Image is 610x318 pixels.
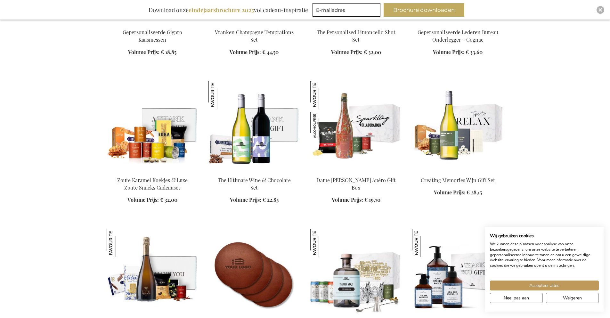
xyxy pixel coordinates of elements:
button: Pas cookie voorkeuren aan [490,293,543,303]
button: Accepteer alle cookies [490,281,599,290]
a: Personalised Leather Desk Pad - Cognac [412,21,504,27]
img: The Office Party Box [107,229,134,257]
img: Dame Jeanne Biermocktail Apéro Gift Box [310,81,338,109]
a: Dame Jeanne Biermocktail Apéro Gift Box Dame Jeanne Biermocktail Apéro Gift Box Dame Jeanne Bierm... [310,168,402,175]
a: Creating Memories Wijn Gift Set [421,177,495,183]
img: Salted Caramel Biscuits & Luxury Salty Snacks Gift Set [107,81,198,171]
span: Accepteer alles [529,282,559,289]
img: The Ultimate Wine & Chocolate Set [208,81,300,171]
div: Close [597,6,604,14]
a: Volume Prijs: € 28,15 [434,189,482,196]
span: Weigeren [563,295,582,301]
img: The Ultimate Wine & Chocolate Set [208,81,236,109]
h2: Wij gebruiken cookies [490,233,599,239]
img: Gepersonaliseerde Gin Tonic Prestige Set [310,229,338,257]
span: Volume Prijs: [128,49,159,55]
span: € 44,50 [262,49,279,55]
a: Volume Prijs: € 22,85 [230,196,279,204]
span: Volume Prijs: [230,196,261,203]
a: Salted Caramel Biscuits & Luxury Salty Snacks Gift Set [107,168,198,175]
input: E-mailadres [313,3,380,17]
a: Gepersonaliseerde Gigaro Kaasmessen [123,29,182,43]
span: € 33,60 [466,49,483,55]
a: Volume Prijs: € 18,85 [128,49,176,56]
a: Vranken Champagne Temptations Set [208,21,300,27]
img: Dame Jeanne Biermocktail Apéro Gift Box [310,81,402,171]
img: The Gift Label Hand & Keuken Set [412,229,440,257]
b: eindejaarsbrochure 2025 [189,6,254,14]
span: Volume Prijs: [127,196,159,203]
div: Download onze vol cadeau-inspiratie [146,3,311,17]
a: Volume Prijs: € 44,50 [230,49,279,56]
span: € 22,85 [263,196,279,203]
span: Volume Prijs: [433,49,464,55]
a: Volume Prijs: € 32,00 [127,196,177,204]
span: Volume Prijs: [434,189,465,196]
button: Alle cookies weigeren [546,293,599,303]
img: Personalised White Wine [412,81,504,171]
a: Vranken Champagne Temptations Set [215,29,294,43]
img: Dame Jeanne Biermocktail Apéro Gift Box [310,112,338,140]
a: Zoute Karamel Koekjes & Luxe Zoute Snacks Cadeauset [117,177,188,191]
a: Gepersonaliseerde Lederen Bureau Onderlegger - Cognac [418,29,498,43]
a: Volume Prijs: € 19,70 [332,196,380,204]
span: € 19,70 [364,196,380,203]
span: € 32,00 [160,196,177,203]
a: Dame [PERSON_NAME] Apéro Gift Box [316,177,396,191]
span: Nee, pas aan [504,295,529,301]
a: The Ultimate Wine & Chocolate Set The Ultimate Wine & Chocolate Set [208,168,300,175]
a: The Personalised Limoncello Shot Set [310,21,402,27]
a: Personalised Gigaro Cheese Knives [107,21,198,27]
span: Volume Prijs: [230,49,261,55]
form: marketing offers and promotions [313,3,382,19]
span: € 18,85 [161,49,176,55]
span: € 28,15 [467,189,482,196]
p: We kunnen deze plaatsen voor analyse van onze bezoekersgegevens, om onze website te verbeteren, g... [490,241,599,268]
a: Personalised White Wine [412,168,504,175]
button: Brochure downloaden [384,3,464,17]
a: Volume Prijs: € 33,60 [433,49,483,56]
img: Close [598,8,602,12]
a: The Ultimate Wine & Chocolate Set [218,177,291,191]
span: Volume Prijs: [332,196,363,203]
